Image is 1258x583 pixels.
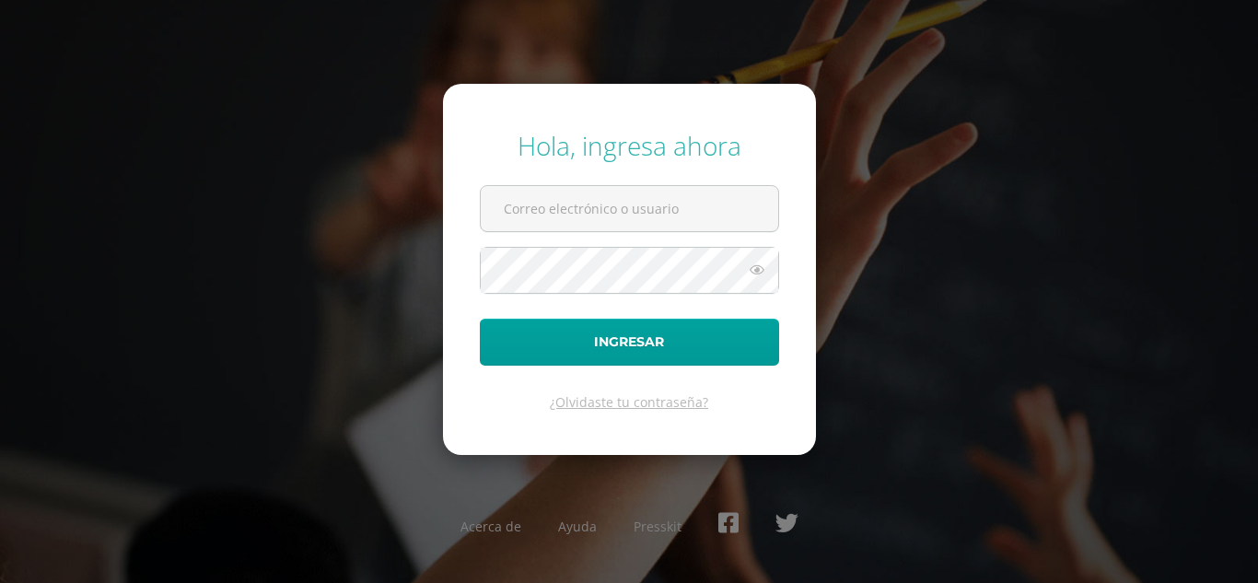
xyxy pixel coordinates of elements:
[481,186,778,231] input: Correo electrónico o usuario
[558,518,597,535] a: Ayuda
[634,518,681,535] a: Presskit
[550,393,708,411] a: ¿Olvidaste tu contraseña?
[460,518,521,535] a: Acerca de
[480,128,779,163] div: Hola, ingresa ahora
[480,319,779,366] button: Ingresar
